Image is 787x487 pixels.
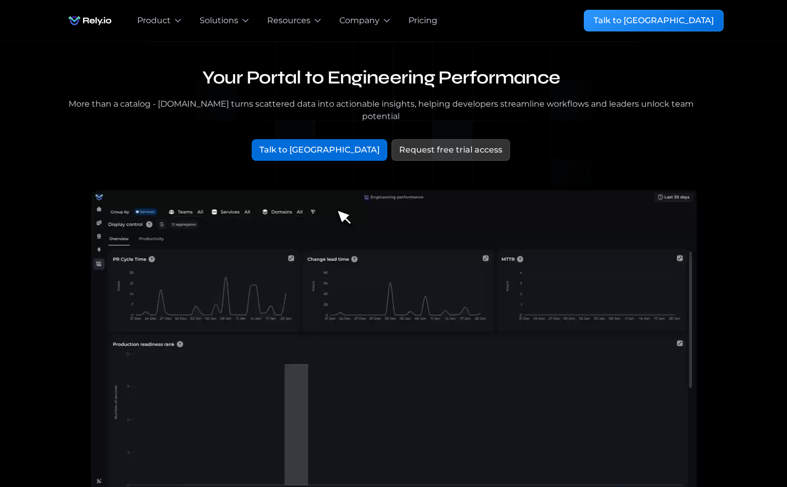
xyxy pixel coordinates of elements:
div: Product [137,14,171,27]
a: home [63,10,117,31]
div: Request free trial access [399,144,502,156]
div: Company [339,14,380,27]
a: Request free trial access [391,139,510,161]
div: Talk to [GEOGRAPHIC_DATA] [259,144,380,156]
a: Talk to [GEOGRAPHIC_DATA] [584,10,724,31]
div: Talk to [GEOGRAPHIC_DATA] [594,14,714,27]
div: More than a catalog - [DOMAIN_NAME] turns scattered data into actionable insights, helping develo... [63,98,699,123]
div: Solutions [200,14,238,27]
a: Pricing [408,14,437,27]
div: Resources [267,14,310,27]
img: Rely.io logo [63,10,117,31]
a: Talk to [GEOGRAPHIC_DATA] [252,139,387,161]
h1: Your Portal to Engineering Performance [63,66,699,90]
